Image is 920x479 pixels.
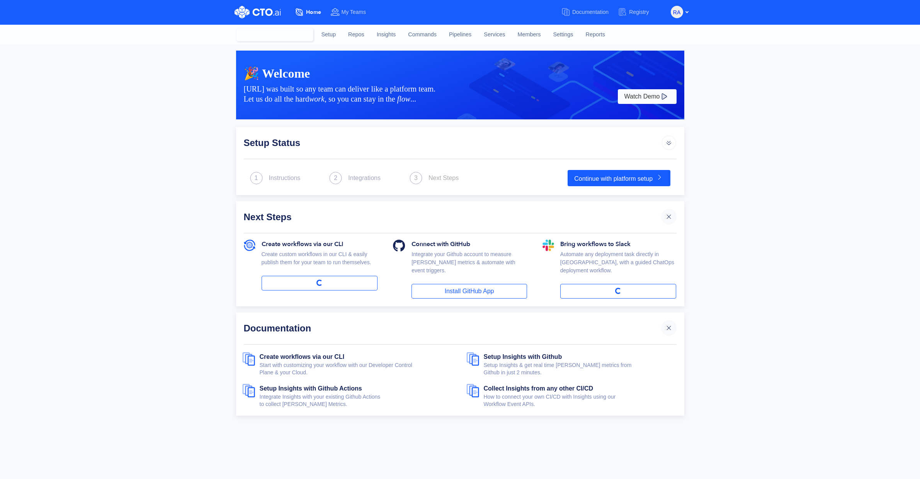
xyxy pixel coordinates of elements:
div: Setup Status [244,135,661,150]
img: documents.svg [466,352,484,366]
span: RA [673,6,680,19]
img: next_step.svg [329,172,342,184]
a: Settings [547,24,579,45]
div: Next Steps [429,173,459,183]
a: Insights [371,24,402,45]
a: Continue with platform setup [568,170,670,186]
span: Create workflows via our CLI [262,239,344,249]
div: Next Steps [244,209,661,224]
img: documents.svg [242,352,260,366]
div: Automate any deployment task directly in [GEOGRAPHIC_DATA], with a guided ChatOps deployment work... [560,250,677,284]
a: Commands [402,24,443,45]
a: Collect Insights from any other CI/CD [484,385,593,395]
a: My Teams [330,5,376,19]
a: Setup Insights with Github [484,353,562,363]
button: RA [671,6,683,18]
div: Start with customizing your workflow with our Developer Control Plane & your Cloud. [260,362,454,376]
a: Services [478,24,511,45]
button: Watch Demo [618,89,677,104]
div: How to connect your own CI/CD with Insights using our Workflow Event APIs. [484,393,678,408]
a: Install GitHub App [412,284,527,299]
div: 🎉 Welcome [244,66,677,81]
img: CTO.ai Logo [235,6,281,19]
div: [URL] was built so any team can deliver like a platform team. Let us do all the hard , so you can... [244,84,616,104]
a: Documentation [561,5,618,19]
img: documents.svg [242,384,260,397]
div: Create custom workflows in our CLI & easily publish them for your team to run themselves. [262,250,378,276]
img: play-white.svg [660,92,669,101]
img: next_step.svg [250,172,263,184]
img: documents.svg [466,384,484,397]
div: Integrate Insights with your existing Github Actions to collect [PERSON_NAME] Metrics. [260,393,454,408]
img: arrow_icon_default.svg [661,135,677,150]
i: work [309,95,325,103]
i: flow [397,95,410,103]
a: Reports [579,24,611,45]
a: Create workflows via our CLI [260,353,345,363]
a: Setup Insights with Github Actions [260,385,362,395]
a: Home [295,5,330,19]
div: Integrations [348,173,381,183]
div: Instructions [269,173,301,183]
a: Setup [315,24,342,45]
a: Registry [618,5,658,19]
img: cross.svg [665,213,673,221]
span: Registry [629,9,649,15]
div: Integrate your Github account to measure [PERSON_NAME] metrics & automate with event triggers. [412,250,527,284]
img: cross.svg [665,324,673,332]
div: Setup Insights & get real time [PERSON_NAME] metrics from Github in just 2 minutes. [484,362,678,376]
a: Repos [342,24,371,45]
img: next_step.svg [410,172,422,184]
a: Members [512,24,547,45]
a: Pipelines [443,24,478,45]
div: Documentation [244,320,661,336]
div: Connect with GitHub [412,239,527,250]
span: Home [306,8,321,16]
span: My Teams [342,9,366,15]
div: Bring workflows to Slack [560,239,677,250]
span: Documentation [572,9,609,15]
